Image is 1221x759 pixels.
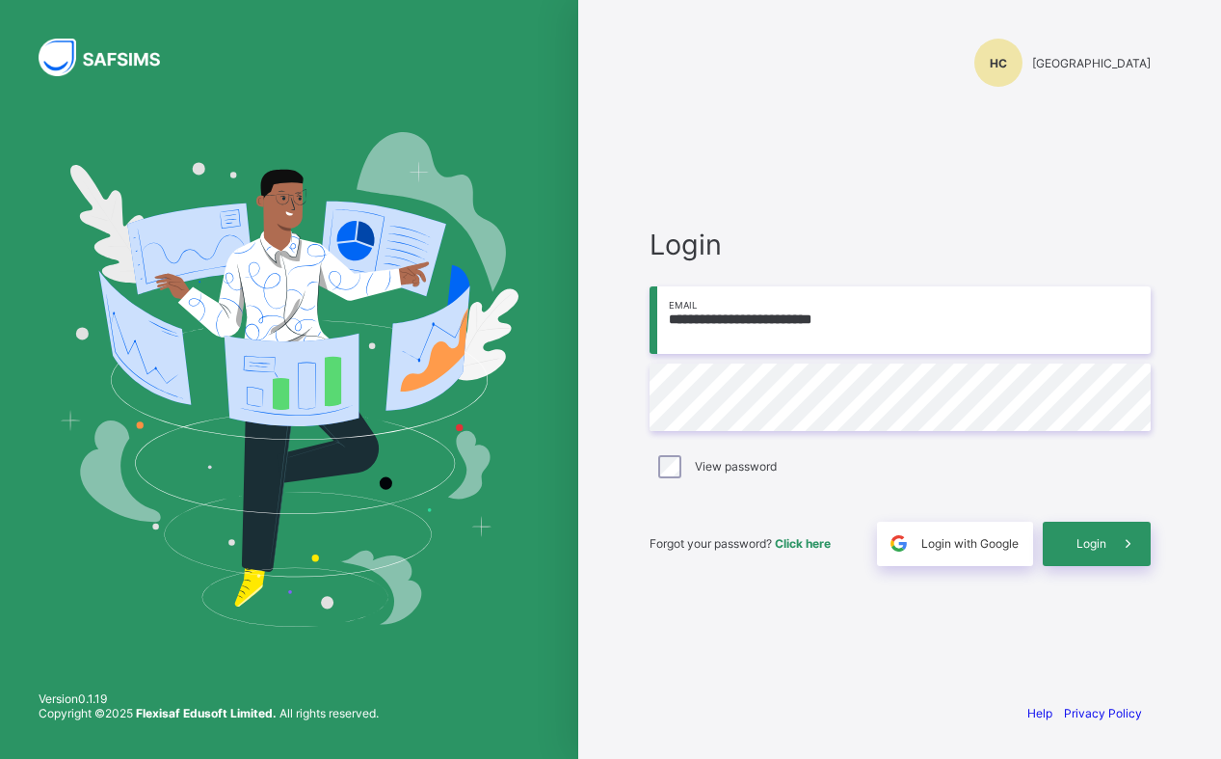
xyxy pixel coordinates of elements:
[39,39,183,76] img: SAFSIMS Logo
[990,56,1007,70] span: HC
[1027,706,1052,720] a: Help
[1064,706,1142,720] a: Privacy Policy
[1032,56,1151,70] span: [GEOGRAPHIC_DATA]
[39,691,379,706] span: Version 0.1.19
[1076,536,1106,551] span: Login
[136,706,277,720] strong: Flexisaf Edusoft Limited.
[60,132,518,626] img: Hero Image
[39,706,379,720] span: Copyright © 2025 All rights reserved.
[650,228,1151,261] span: Login
[921,536,1019,551] span: Login with Google
[775,536,831,551] a: Click here
[888,532,910,555] img: google.396cfc9801f0270233282035f929180a.svg
[695,459,777,474] label: View password
[650,536,831,551] span: Forgot your password?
